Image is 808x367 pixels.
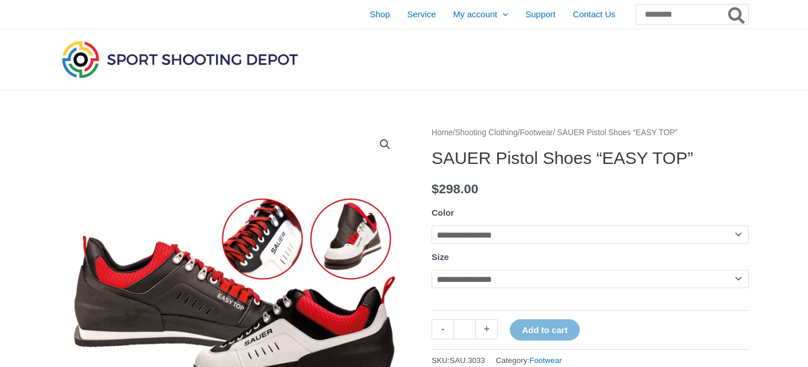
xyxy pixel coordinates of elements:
nav: Breadcrumb [432,125,749,140]
a: Footwear [520,128,553,137]
bdi: 298.00 [432,182,478,196]
a: - [432,319,453,339]
input: Product quantity [453,319,476,339]
a: Home [432,128,453,137]
a: Shooting Clothing [455,128,518,137]
a: View full-screen image gallery [375,134,395,155]
label: Size [432,252,449,262]
a: Footwear [529,356,561,365]
span: $ [432,182,439,196]
label: Color [432,208,454,217]
button: Search [726,5,748,24]
button: Add to cart [510,319,579,341]
a: + [476,319,498,339]
span: SAU.3033 [450,356,486,365]
h1: SAUER Pistol Shoes “EASY TOP” [432,148,749,169]
img: Sport Shooting Depot [59,38,301,81]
